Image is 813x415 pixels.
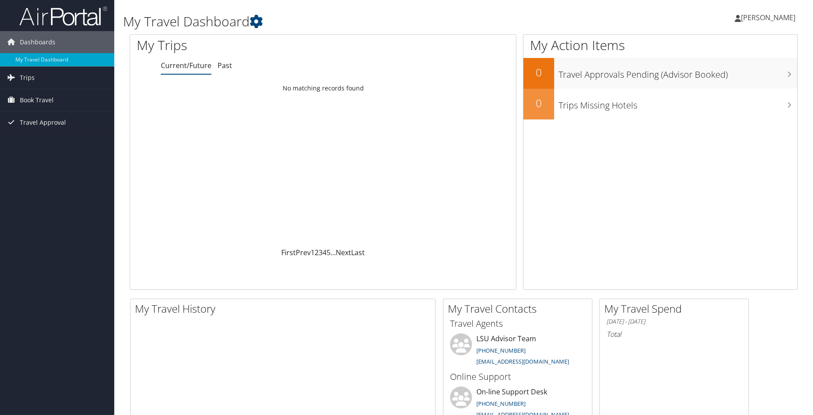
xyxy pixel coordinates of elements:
span: … [330,248,336,257]
a: 3 [319,248,323,257]
a: Past [218,61,232,70]
a: Prev [296,248,311,257]
a: 0Trips Missing Hotels [523,89,797,119]
h2: My Travel Spend [604,301,748,316]
td: No matching records found [130,80,516,96]
h3: Travel Approvals Pending (Advisor Booked) [559,64,797,81]
h2: 0 [523,65,554,80]
a: 4 [323,248,327,257]
a: First [281,248,296,257]
h1: My Action Items [523,36,797,54]
h2: My Travel History [135,301,435,316]
span: [PERSON_NAME] [741,13,795,22]
a: Last [351,248,365,257]
a: Current/Future [161,61,211,70]
a: 5 [327,248,330,257]
h1: My Trips [137,36,348,54]
span: Dashboards [20,31,55,53]
a: 2 [315,248,319,257]
a: [PHONE_NUMBER] [476,400,526,408]
span: Trips [20,67,35,89]
li: LSU Advisor Team [446,333,590,369]
h3: Trips Missing Hotels [559,95,797,112]
h2: 0 [523,96,554,111]
a: [EMAIL_ADDRESS][DOMAIN_NAME] [476,357,569,365]
span: Book Travel [20,89,54,111]
img: airportal-logo.png [19,6,107,26]
a: 1 [311,248,315,257]
h6: [DATE] - [DATE] [606,318,742,326]
a: 0Travel Approvals Pending (Advisor Booked) [523,58,797,89]
h1: My Travel Dashboard [123,12,577,31]
h3: Travel Agents [450,318,585,330]
a: Next [336,248,351,257]
a: [PHONE_NUMBER] [476,346,526,354]
h3: Online Support [450,371,585,383]
h6: Total [606,329,742,339]
a: [PERSON_NAME] [735,4,804,31]
span: Travel Approval [20,112,66,134]
h2: My Travel Contacts [448,301,592,316]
